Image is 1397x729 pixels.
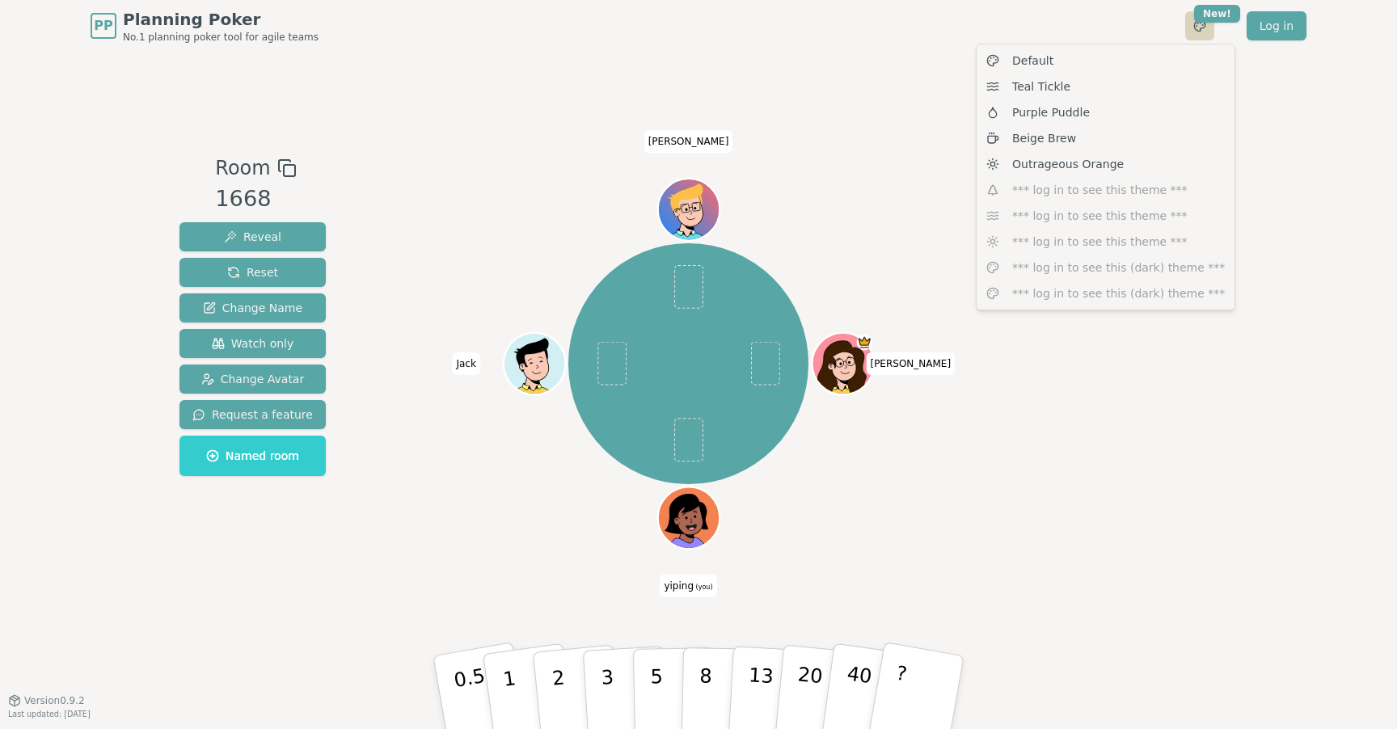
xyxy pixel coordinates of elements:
[1012,53,1053,69] span: Default
[1012,130,1076,146] span: Beige Brew
[1012,104,1090,120] span: Purple Puddle
[1012,78,1070,95] span: Teal Tickle
[1012,156,1124,172] span: Outrageous Orange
